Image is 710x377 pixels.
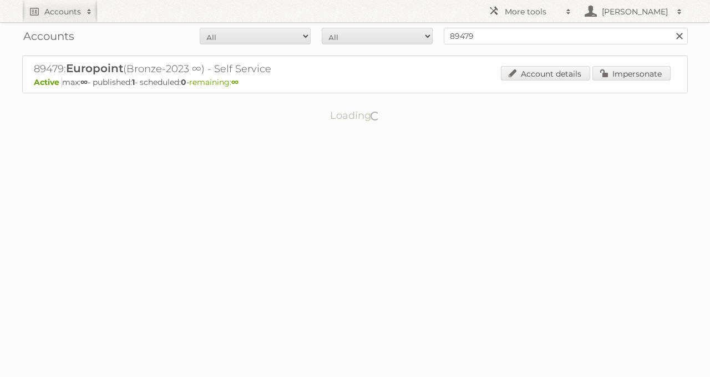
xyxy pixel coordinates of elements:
strong: ∞ [80,77,88,87]
p: max: - published: - scheduled: - [34,77,676,87]
h2: [PERSON_NAME] [599,6,671,17]
p: Loading [295,104,415,127]
strong: 1 [132,77,135,87]
strong: ∞ [231,77,239,87]
h2: Accounts [44,6,81,17]
span: Active [34,77,62,87]
a: Impersonate [592,66,671,81]
a: Account details [501,66,590,81]
span: Europoint [66,62,123,75]
span: remaining: [189,77,239,87]
strong: 0 [181,77,186,87]
h2: More tools [505,6,560,17]
h2: 89479: (Bronze-2023 ∞) - Self Service [34,62,422,76]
